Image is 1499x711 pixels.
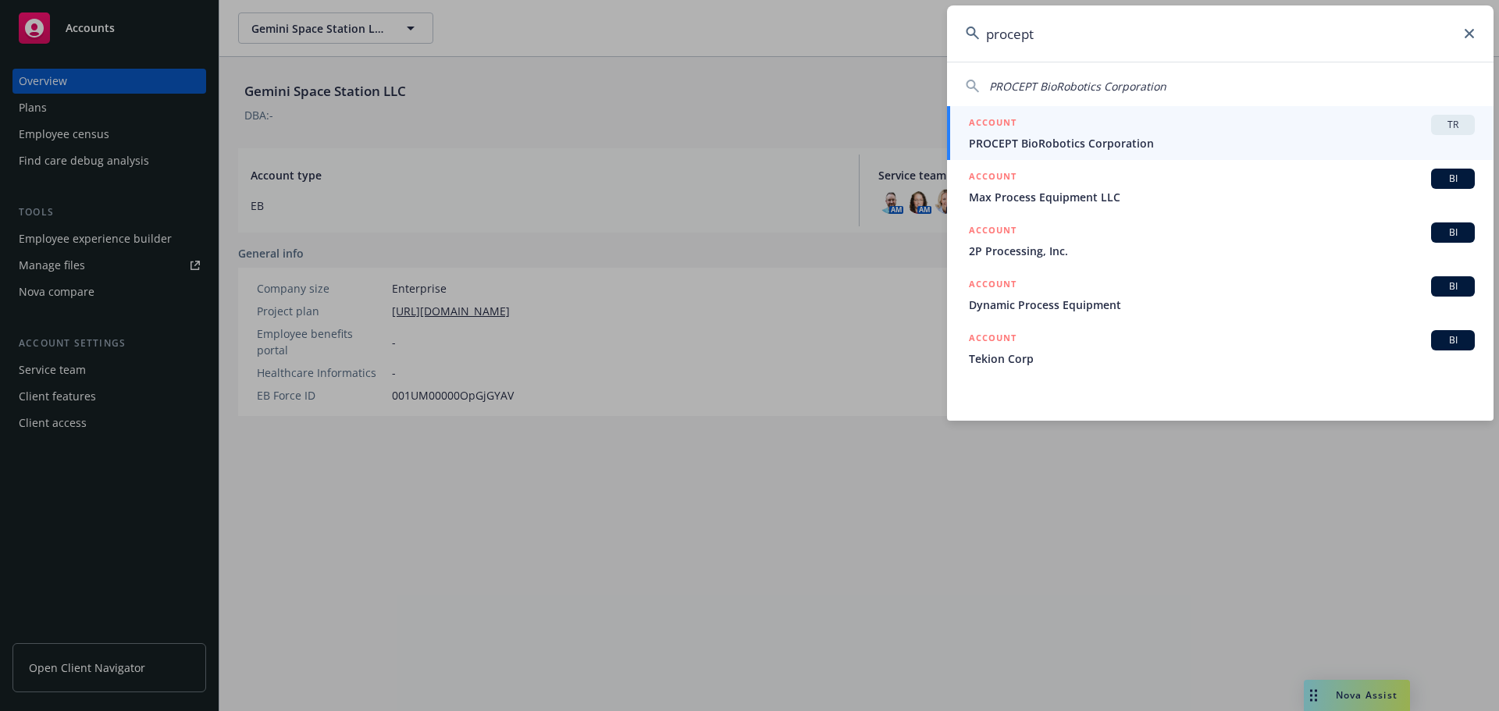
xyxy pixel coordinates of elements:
a: ACCOUNTBITekion Corp [947,322,1494,375]
h5: ACCOUNT [969,276,1017,295]
input: Search... [947,5,1494,62]
span: Max Process Equipment LLC [969,189,1475,205]
h5: ACCOUNT [969,222,1017,241]
span: BI [1437,279,1469,293]
h5: ACCOUNT [969,115,1017,133]
span: BI [1437,172,1469,186]
span: Tekion Corp [969,350,1475,367]
a: ACCOUNTBIMax Process Equipment LLC [947,160,1494,214]
span: TR [1437,118,1469,132]
span: Dynamic Process Equipment [969,297,1475,313]
span: BI [1437,226,1469,240]
span: PROCEPT BioRobotics Corporation [989,79,1166,94]
span: BI [1437,333,1469,347]
span: PROCEPT BioRobotics Corporation [969,135,1475,151]
a: ACCOUNTBIDynamic Process Equipment [947,268,1494,322]
h5: ACCOUNT [969,330,1017,349]
span: 2P Processing, Inc. [969,243,1475,259]
a: ACCOUNTBI2P Processing, Inc. [947,214,1494,268]
a: ACCOUNTTRPROCEPT BioRobotics Corporation [947,106,1494,160]
h5: ACCOUNT [969,169,1017,187]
